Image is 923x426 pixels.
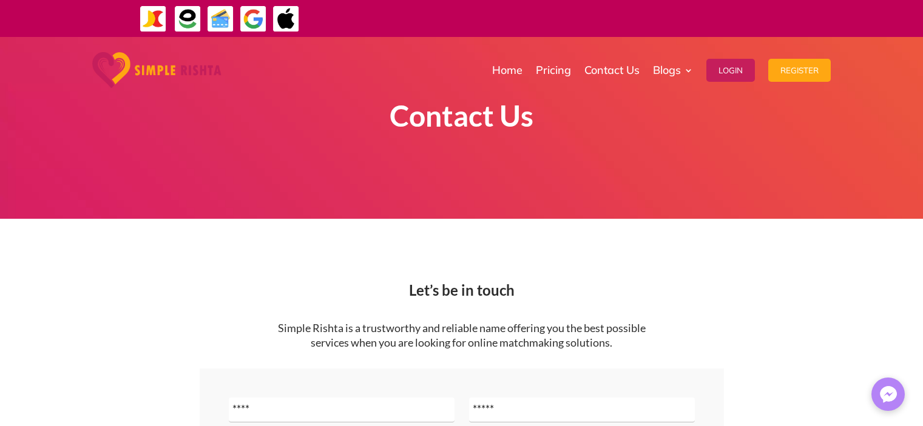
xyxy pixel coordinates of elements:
[174,5,201,33] img: EasyPaisa-icon
[538,7,565,28] strong: ایزی پیسہ
[876,382,901,407] img: Messenger
[337,11,860,25] div: ایپ میں پیمنٹ صرف گوگل پے اور ایپل پے کے ذریعے ممکن ہے۔ ، یا کریڈٹ کارڈ کے ذریعے ویب سائٹ پر ہوگی۔
[706,59,755,82] button: Login
[492,40,522,101] a: Home
[390,98,533,133] strong: Contact Us
[536,40,571,101] a: Pricing
[768,59,831,82] button: Register
[768,40,831,101] a: Register
[706,40,755,101] a: Login
[653,40,693,101] a: Blogs
[265,321,658,350] p: Simple Rishta is a trustworthy and reliable name offering you the best possible services when you...
[240,5,267,33] img: GooglePay-icon
[140,5,167,33] img: JazzCash-icon
[134,283,789,304] h2: Let’s be in touch
[207,5,234,33] img: Credit Cards
[568,7,593,28] strong: جاز کیش
[272,5,300,33] img: ApplePay-icon
[584,40,640,101] a: Contact Us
